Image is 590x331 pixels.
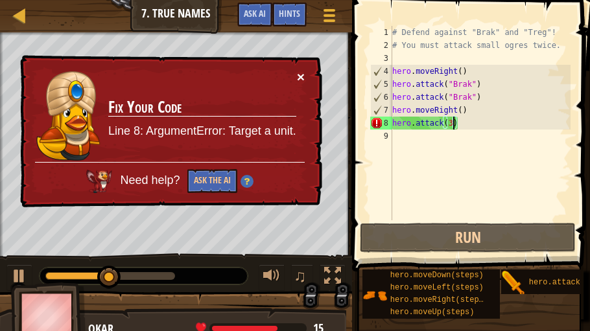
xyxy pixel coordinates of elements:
[241,175,254,188] img: Hint
[370,39,392,52] div: 2
[360,223,576,253] button: Run
[297,70,305,84] button: ×
[6,264,32,291] button: Ctrl + P: Play
[370,26,392,39] div: 1
[501,271,526,295] img: portrait.png
[390,308,475,317] span: hero.moveUp(steps)
[36,71,100,162] img: duck_pender.png
[279,7,300,19] span: Hints
[237,3,272,27] button: Ask AI
[294,266,307,286] span: ♫
[370,117,392,130] div: 8
[313,3,346,33] button: Show game menu
[362,283,387,308] img: portrait.png
[390,271,484,280] span: hero.moveDown(steps)
[244,7,266,19] span: Ask AI
[390,295,488,304] span: hero.moveRight(steps)
[371,91,392,104] div: 6
[86,170,112,193] img: AI
[120,174,183,187] span: Need help?
[370,130,392,143] div: 9
[390,283,484,292] span: hero.moveLeft(steps)
[371,104,392,117] div: 7
[259,264,285,291] button: Adjust volume
[371,65,392,78] div: 4
[371,78,392,91] div: 5
[187,169,237,193] button: Ask the AI
[320,264,346,291] button: Toggle fullscreen
[108,123,296,140] p: Line 8: ArgumentError: Target a unit.
[370,52,392,65] div: 3
[291,264,313,291] button: ♫
[108,98,296,117] h3: Fix Your Code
